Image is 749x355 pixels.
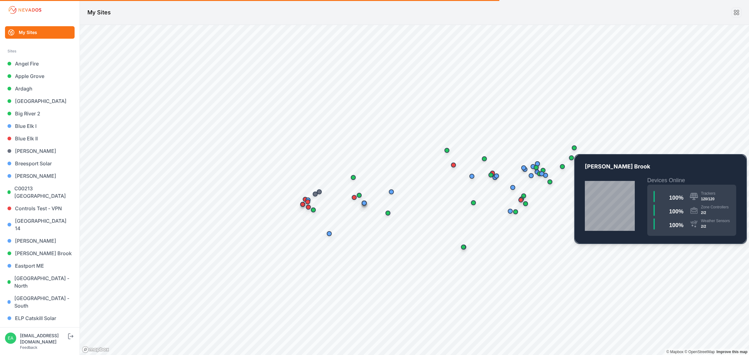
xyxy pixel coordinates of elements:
div: Map marker [313,186,326,198]
span: 100 % [669,208,683,215]
a: Blue Elk II [5,132,75,145]
div: Trackers [701,191,715,196]
a: Controls Test - VPN [5,202,75,215]
div: Map marker [544,176,556,188]
a: [GEOGRAPHIC_DATA] [5,95,75,107]
img: Nevados [7,5,42,15]
a: Map feedback [717,350,747,354]
div: Map marker [507,181,519,194]
div: Map marker [490,170,503,182]
div: Zone Controllers [701,205,729,210]
a: Eastport ME [5,260,75,272]
a: C00213 [GEOGRAPHIC_DATA] [5,182,75,202]
a: Mapbox logo [82,346,109,353]
a: [PERSON_NAME] [5,235,75,247]
div: Map marker [533,168,546,180]
div: Map marker [309,188,321,200]
div: Map marker [353,189,365,202]
div: Map marker [323,227,335,240]
div: Map marker [530,161,542,174]
h1: My Sites [87,8,111,17]
div: [EMAIL_ADDRESS][DOMAIN_NAME] [20,333,67,345]
span: 100 % [669,222,683,228]
div: 120/120 [701,196,715,202]
div: Map marker [556,160,569,173]
div: Map marker [467,197,480,209]
a: Angel Fire [5,57,75,70]
div: Map marker [565,152,578,164]
p: [PERSON_NAME] Brook [585,162,736,176]
div: Map marker [466,170,478,182]
a: My Sites [5,26,75,39]
div: Map marker [568,142,580,154]
a: [GEOGRAPHIC_DATA] - North [5,272,75,292]
div: Map marker [441,144,453,157]
a: Blue Elk I [5,120,75,132]
div: Map marker [537,164,549,177]
div: Map marker [531,158,544,170]
div: Map marker [385,186,398,198]
div: Sites [7,47,72,55]
div: Map marker [478,153,491,165]
div: Map marker [536,168,548,180]
div: Map marker [504,205,516,217]
div: Map marker [574,150,586,163]
div: Map marker [382,207,394,219]
div: Map marker [358,197,370,209]
a: [PERSON_NAME] Brook [5,247,75,260]
div: Map marker [517,190,530,202]
div: Weather Sensors [701,218,730,223]
a: Mapbox [666,350,683,354]
div: Map marker [457,241,470,253]
div: Map marker [509,206,522,218]
a: OpenStreetMap [684,350,715,354]
div: Map marker [515,193,528,205]
span: 100 % [669,195,683,201]
img: eamon@nevados.solar [5,333,16,344]
div: Map marker [302,194,314,206]
a: [GEOGRAPHIC_DATA] 14 [5,215,75,235]
a: Apple Grove [5,70,75,82]
div: Map marker [347,171,360,184]
div: Map marker [515,194,527,206]
a: Breesport Solar [5,157,75,170]
div: Map marker [525,169,537,182]
a: [PERSON_NAME] [5,170,75,182]
div: Map marker [485,169,497,181]
a: Endless Caverns [5,324,75,337]
div: 2/2 [701,210,729,216]
a: ELP Catskill Solar [5,312,75,324]
a: [GEOGRAPHIC_DATA] - South [5,292,75,312]
div: 2/2 [701,223,730,230]
a: Big River 2 [5,107,75,120]
div: Map marker [447,159,460,171]
h2: Devices Online [647,176,736,185]
a: [PERSON_NAME] [5,145,75,157]
a: Feedback [20,345,37,350]
div: Map marker [296,198,309,211]
a: Ardagh [5,82,75,95]
div: Map marker [517,162,530,174]
div: Map marker [486,167,499,179]
div: Map marker [348,191,360,204]
a: ME-01 [575,155,746,243]
div: Map marker [299,193,311,206]
div: Map marker [301,196,314,208]
div: Map marker [527,160,539,173]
